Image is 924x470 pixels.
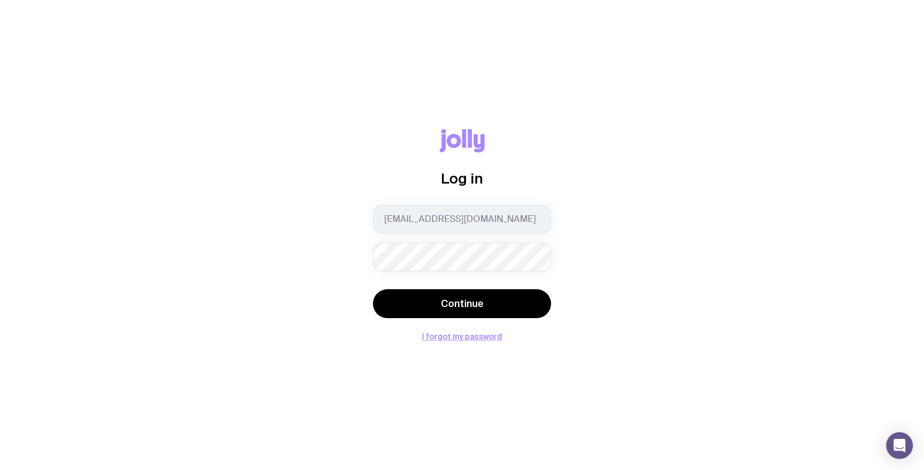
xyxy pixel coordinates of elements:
button: Continue [373,289,551,318]
button: I forgot my password [422,332,502,341]
span: Log in [441,170,483,186]
input: you@email.com [373,205,551,234]
div: Open Intercom Messenger [886,432,913,459]
span: Continue [441,297,484,310]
